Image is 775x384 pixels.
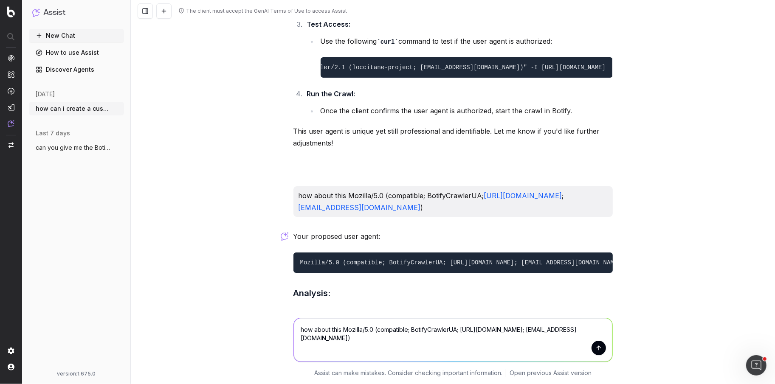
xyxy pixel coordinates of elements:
iframe: Intercom live chat [746,355,767,376]
img: Setting [8,348,14,354]
textarea: how about this Mozilla/5.0 (compatible; BotifyCrawlerUA; [URL][DOMAIN_NAME]; [EMAIL_ADDRESS][DOMA... [294,318,612,362]
p: This user agent is unique yet still professional and identifiable. Let me know if you'd like furt... [293,125,613,149]
span: [DATE] [36,90,55,98]
p: Assist can make mistakes. Consider checking important information. [314,369,502,377]
p: how about this Mozilla/5.0 (compatible; BotifyCrawlerUA; ; ) [299,190,608,213]
img: Intelligence [8,71,14,78]
h1: Assist [43,7,65,19]
span: how can i create a customized Botify use [36,104,110,113]
div: version: 1.675.0 [32,370,121,377]
img: Studio [8,104,14,111]
p: Your proposed user agent: [293,230,613,242]
a: [URL][DOMAIN_NAME] [484,191,562,200]
div: The client must accept the GenAI Terms of Use to access Assist [186,8,347,14]
strong: Run the Crawl: [307,90,355,98]
p: This is a great custom user agent! Here's why: [293,305,613,317]
img: Activation [8,87,14,95]
code: Mozilla/5.0 (compatible; BotifyCrawlerUA; [URL][DOMAIN_NAME]; [EMAIL_ADDRESS][DOMAIN_NAME]) [300,259,625,266]
button: can you give me the Botify knowledge bas [29,141,124,154]
img: Assist [8,120,14,127]
img: Switch project [8,142,14,148]
span: last 7 days [36,129,70,137]
img: Botify logo [7,6,15,17]
button: Assist [32,7,121,19]
a: Open previous Assist version [510,369,592,377]
img: Botify assist logo [281,232,289,241]
span: can you give me the Botify knowledge bas [36,143,110,152]
strong: Test Access: [307,20,351,28]
a: Discover Agents [29,63,124,76]
li: Once the client confirms the user agent is authorized, start the crawl in Botify. [318,105,613,117]
a: How to use Assist [29,46,124,59]
button: New Chat [29,29,124,42]
li: Use the following command to test if the user agent is authorized: [318,35,613,78]
img: My account [8,364,14,370]
button: [EMAIL_ADDRESS][DOMAIN_NAME] [299,202,421,213]
h3: Analysis: [293,286,613,300]
img: Assist [32,8,40,17]
button: how can i create a customized Botify use [29,102,124,115]
img: Analytics [8,55,14,62]
code: curl [377,39,398,45]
